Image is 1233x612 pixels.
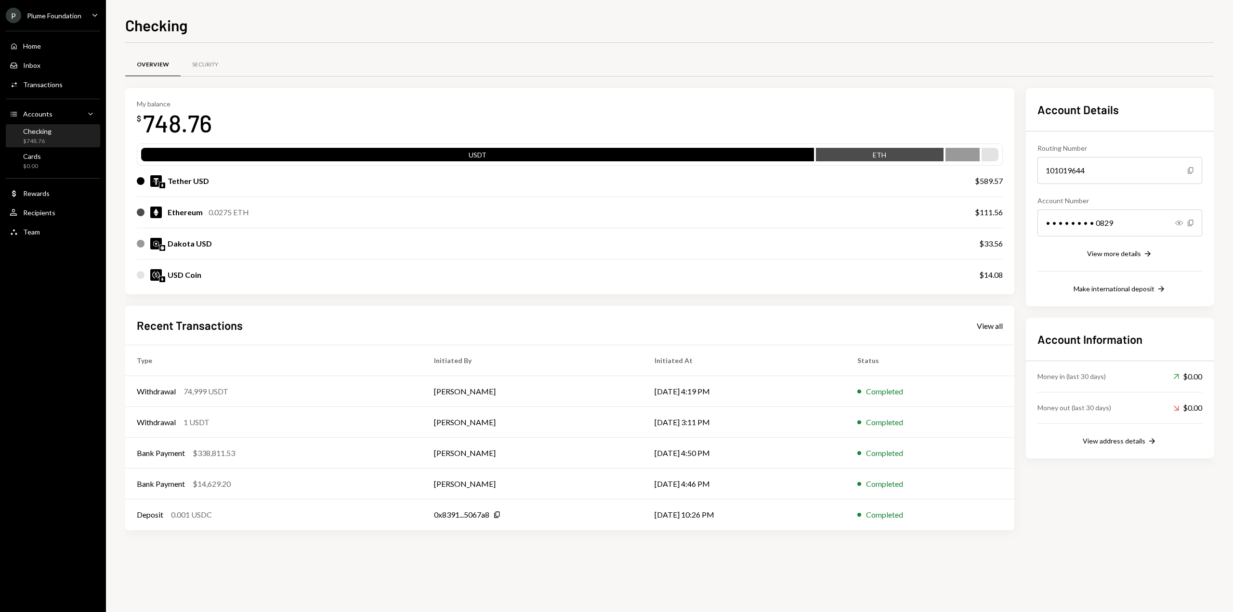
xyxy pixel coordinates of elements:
[6,76,100,93] a: Transactions
[168,269,201,281] div: USD Coin
[1074,284,1166,295] button: Make international deposit
[137,417,176,428] div: Withdrawal
[977,321,1003,331] div: View all
[168,238,212,249] div: Dakota USD
[422,438,643,469] td: [PERSON_NAME]
[150,269,162,281] img: USDC
[150,207,162,218] img: ETH
[193,447,235,459] div: $338,811.53
[159,245,165,251] img: base-mainnet
[866,447,903,459] div: Completed
[1173,402,1202,414] div: $0.00
[643,407,846,438] td: [DATE] 3:11 PM
[23,42,41,50] div: Home
[979,269,1003,281] div: $14.08
[866,509,903,521] div: Completed
[422,469,643,499] td: [PERSON_NAME]
[816,150,944,163] div: ETH
[23,162,41,170] div: $0.00
[1037,102,1202,117] h2: Account Details
[6,37,100,54] a: Home
[1087,249,1153,260] button: View more details
[1083,437,1145,445] div: View address details
[1173,371,1202,382] div: $0.00
[181,52,230,77] a: Security
[1037,157,1202,184] div: 101019644
[137,114,141,123] div: $
[1037,143,1202,153] div: Routing Number
[137,61,169,69] div: Overview
[1037,403,1111,413] div: Money out (last 30 days)
[171,509,212,521] div: 0.001 USDC
[23,80,63,89] div: Transactions
[643,345,846,376] th: Initiated At
[422,345,643,376] th: Initiated By
[6,8,21,23] div: P
[6,124,100,147] a: Checking$748.76
[23,127,52,135] div: Checking
[643,469,846,499] td: [DATE] 4:46 PM
[6,56,100,74] a: Inbox
[137,100,212,108] div: My balance
[434,509,489,521] div: 0x8391...5067a8
[6,204,100,221] a: Recipients
[23,208,55,217] div: Recipients
[209,207,249,218] div: 0.0275 ETH
[643,376,846,407] td: [DATE] 4:19 PM
[643,438,846,469] td: [DATE] 4:50 PM
[643,499,846,530] td: [DATE] 10:26 PM
[23,152,41,160] div: Cards
[975,175,1003,187] div: $589.57
[1083,436,1157,447] button: View address details
[23,137,52,145] div: $748.76
[975,207,1003,218] div: $111.56
[1037,209,1202,236] div: • • • • • • • • 0829
[866,417,903,428] div: Completed
[168,207,203,218] div: Ethereum
[168,175,209,187] div: Tether USD
[6,184,100,202] a: Rewards
[1037,195,1202,206] div: Account Number
[1087,249,1141,258] div: View more details
[1037,331,1202,347] h2: Account Information
[23,189,50,197] div: Rewards
[23,228,40,236] div: Team
[846,345,1014,376] th: Status
[184,386,228,397] div: 74,999 USDT
[137,478,185,490] div: Bank Payment
[125,15,188,35] h1: Checking
[23,61,40,69] div: Inbox
[137,509,163,521] div: Deposit
[193,478,231,490] div: $14,629.20
[143,108,212,138] div: 748.76
[192,61,218,69] div: Security
[159,182,165,188] img: ethereum-mainnet
[159,276,165,282] img: ethereum-mainnet
[6,149,100,172] a: Cards$0.00
[125,52,181,77] a: Overview
[422,376,643,407] td: [PERSON_NAME]
[1074,285,1154,293] div: Make international deposit
[137,317,243,333] h2: Recent Transactions
[125,345,422,376] th: Type
[422,407,643,438] td: [PERSON_NAME]
[6,223,100,240] a: Team
[23,110,52,118] div: Accounts
[141,150,814,163] div: USDT
[27,12,81,20] div: Plume Foundation
[184,417,210,428] div: 1 USDT
[866,386,903,397] div: Completed
[977,320,1003,331] a: View all
[979,238,1003,249] div: $33.56
[150,238,162,249] img: DKUSD
[137,447,185,459] div: Bank Payment
[1037,371,1106,381] div: Money in (last 30 days)
[866,478,903,490] div: Completed
[137,386,176,397] div: Withdrawal
[6,105,100,122] a: Accounts
[150,175,162,187] img: USDT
